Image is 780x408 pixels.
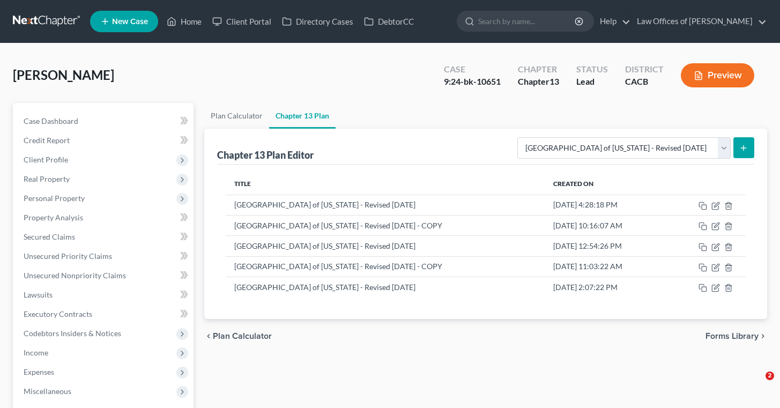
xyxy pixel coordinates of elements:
[576,76,608,88] div: Lead
[112,18,148,26] span: New Case
[15,247,194,266] a: Unsecured Priority Claims
[15,285,194,305] a: Lawsuits
[226,277,545,298] td: [GEOGRAPHIC_DATA] of [US_STATE] - Revised [DATE]
[15,208,194,227] a: Property Analysis
[24,348,48,357] span: Income
[545,195,667,215] td: [DATE] 4:28:18 PM
[24,136,70,145] span: Credit Report
[705,332,767,340] button: Forms Library chevron_right
[226,173,545,195] th: Title
[226,256,545,277] td: [GEOGRAPHIC_DATA] of [US_STATE] - Revised [DATE] - COPY
[24,309,92,318] span: Executory Contracts
[24,116,78,125] span: Case Dashboard
[518,63,559,76] div: Chapter
[632,12,767,31] a: Law Offices of [PERSON_NAME]
[24,271,126,280] span: Unsecured Nonpriority Claims
[24,232,75,241] span: Secured Claims
[576,63,608,76] div: Status
[15,305,194,324] a: Executory Contracts
[518,76,559,88] div: Chapter
[15,131,194,150] a: Credit Report
[24,290,53,299] span: Lawsuits
[204,332,272,340] button: chevron_left Plan Calculator
[226,215,545,235] td: [GEOGRAPHIC_DATA] of [US_STATE] - Revised [DATE] - COPY
[277,12,359,31] a: Directory Cases
[15,112,194,131] a: Case Dashboard
[681,63,754,87] button: Preview
[625,76,664,88] div: CACB
[705,332,759,340] span: Forms Library
[625,63,664,76] div: District
[359,12,419,31] a: DebtorCC
[161,12,207,31] a: Home
[24,155,68,164] span: Client Profile
[545,277,667,298] td: [DATE] 2:07:22 PM
[24,194,85,203] span: Personal Property
[15,266,194,285] a: Unsecured Nonpriority Claims
[24,387,71,396] span: Miscellaneous
[24,251,112,261] span: Unsecured Priority Claims
[226,195,545,215] td: [GEOGRAPHIC_DATA] of [US_STATE] - Revised [DATE]
[766,372,774,380] span: 2
[595,12,630,31] a: Help
[207,12,277,31] a: Client Portal
[217,149,314,161] div: Chapter 13 Plan Editor
[15,227,194,247] a: Secured Claims
[545,236,667,256] td: [DATE] 12:54:26 PM
[545,215,667,235] td: [DATE] 10:16:07 AM
[744,372,769,397] iframe: Intercom live chat
[24,174,70,183] span: Real Property
[545,256,667,277] td: [DATE] 11:03:22 AM
[13,67,114,83] span: [PERSON_NAME]
[24,329,121,338] span: Codebtors Insiders & Notices
[269,103,336,129] a: Chapter 13 Plan
[24,367,54,376] span: Expenses
[226,236,545,256] td: [GEOGRAPHIC_DATA] of [US_STATE] - Revised [DATE]
[444,76,501,88] div: 9:24-bk-10651
[444,63,501,76] div: Case
[478,11,576,31] input: Search by name...
[24,213,83,222] span: Property Analysis
[204,332,213,340] i: chevron_left
[549,76,559,86] span: 13
[204,103,269,129] a: Plan Calculator
[545,173,667,195] th: Created On
[759,332,767,340] i: chevron_right
[213,332,272,340] span: Plan Calculator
